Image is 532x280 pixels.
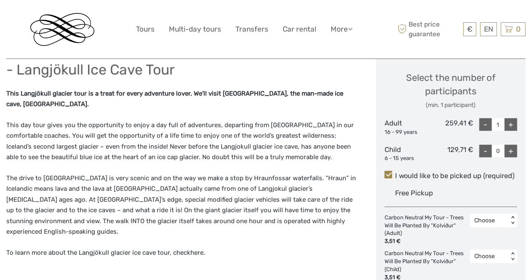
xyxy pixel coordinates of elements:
div: Child [385,145,429,163]
a: Tours [136,23,155,35]
p: To learn more about the Langjökull glacier ice cave tour, check . [6,248,358,259]
button: Open LiveChat chat widget [97,13,107,23]
p: The drive to [GEOGRAPHIC_DATA] is very scenic and on the way we make a stop by Hraunfossar waterf... [6,173,358,237]
strong: This Langjökull glacier tour is a treat for every adventure lover. We'll visit [GEOGRAPHIC_DATA],... [6,90,343,108]
div: 129,71 € [429,145,473,163]
div: Carbon Neutral My Tour - Trees Will Be Planted By "Kolviður" (Adult) [385,214,470,245]
div: 259,41 € [429,118,473,136]
div: Select the number of participants [385,71,517,109]
a: Transfers [235,23,268,35]
div: Choose [474,252,504,261]
span: Best price guarantee [396,20,461,38]
a: More [331,23,353,35]
div: + [505,145,517,157]
label: I would like to be picked up (required) [385,171,517,181]
div: 3,51 € [385,237,466,245]
img: Reykjavik Residence [30,13,94,46]
div: < > [509,216,516,225]
div: (min. 1 participant) [385,101,517,109]
a: here [190,249,203,256]
div: 6 - 15 years [385,155,429,163]
span: € [467,25,473,33]
div: + [505,118,517,131]
h1: - Langjökull Ice Cave Tour [6,61,358,78]
span: 0 [515,25,522,33]
div: Adult [385,118,429,136]
p: We're away right now. Please check back later! [12,15,95,21]
p: This day tour gives you the opportunity to enjoy a day full of adventures, departing from [GEOGRA... [6,120,358,163]
div: - [479,118,492,131]
div: < > [509,252,516,261]
div: EN [480,22,497,36]
div: Choose [474,216,504,225]
span: Free Pickup [395,189,433,197]
div: 16 - 99 years [385,128,429,136]
a: Multi-day tours [169,23,221,35]
div: - [479,145,492,157]
a: Car rental [283,23,316,35]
